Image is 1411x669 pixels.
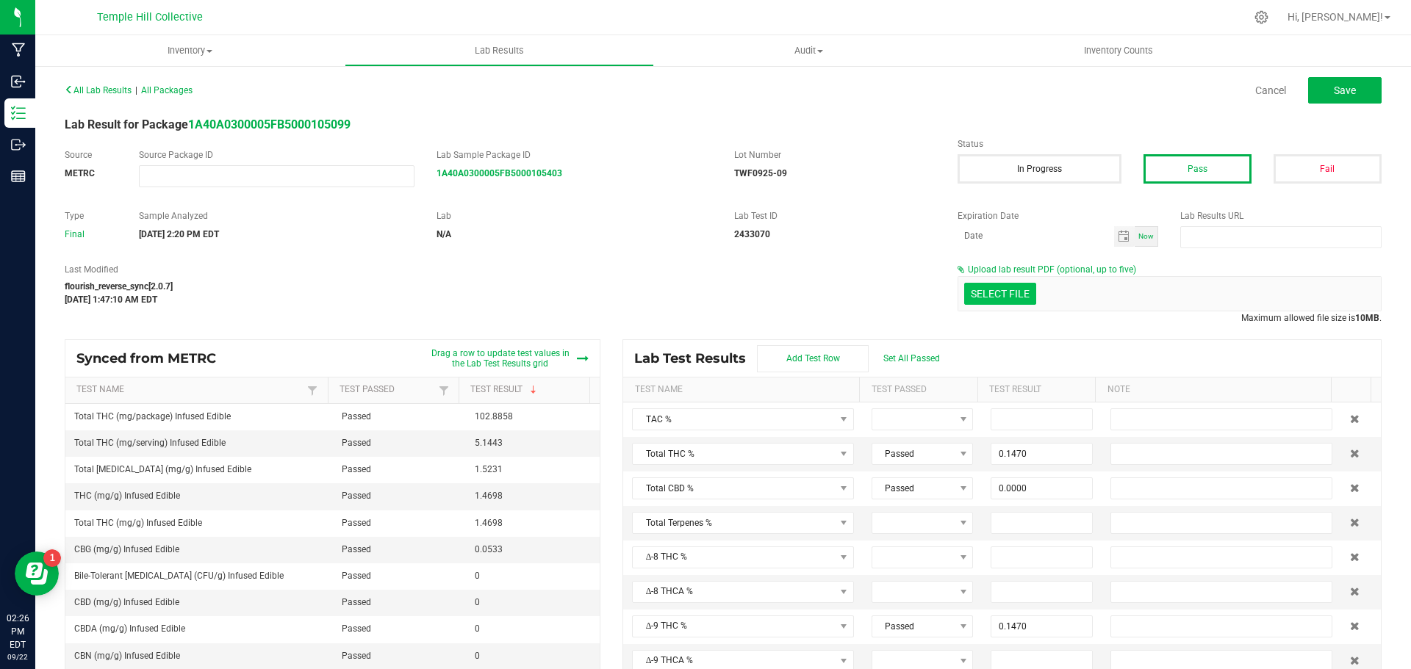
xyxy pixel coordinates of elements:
span: Drag a row to update test values in the Lab Test Results grid [427,348,573,369]
a: Inventory [35,35,345,66]
a: 1A40A0300005FB5000105403 [437,168,562,178]
span: 0 [475,623,480,634]
strong: flourish_reverse_sync[2.0.7] [65,281,173,292]
span: Toggle calendar [1114,226,1135,247]
iframe: Resource center unread badge [43,549,61,567]
span: Passed [342,597,371,607]
span: Lab Results [455,44,544,57]
span: 0 [475,597,480,607]
label: Lab Results URL [1180,209,1382,223]
label: Status [958,137,1382,151]
inline-svg: Inventory [11,106,26,120]
strong: 2433070 [734,229,770,239]
a: Filter [435,381,453,399]
strong: [DATE] 2:20 PM EDT [139,229,219,239]
div: Manage settings [1252,10,1271,24]
strong: 1A40A0300005FB5000105099 [188,117,351,131]
span: Save [1334,84,1356,96]
inline-svg: Reports [11,169,26,184]
span: 1.5231 [475,464,503,474]
span: Temple Hill Collective [97,11,203,23]
inline-svg: Manufacturing [11,43,26,57]
span: Inventory Counts [1064,44,1173,57]
label: Last Modified [65,263,936,276]
span: Total THC % [633,444,835,464]
label: Source Package ID [139,148,414,162]
label: Expiration Date [958,209,1159,223]
span: Passed [342,623,371,634]
span: THC (mg/g) Infused Edible [74,491,180,501]
span: Inventory [35,44,345,57]
a: Audit [654,35,963,66]
span: Passed [342,491,371,501]
iframe: Resource center [15,552,59,596]
span: CBG (mg/g) Infused Edible [74,544,179,554]
span: 0 [475,571,480,581]
span: | [135,85,137,95]
a: Test NameSortable [76,384,304,396]
strong: [DATE] 1:47:10 AM EDT [65,294,157,305]
span: Passed [872,616,955,637]
span: Δ-9 THC % [633,616,835,637]
span: Set All Passed [883,353,940,364]
span: Passed [342,544,371,554]
inline-svg: Outbound [11,137,26,152]
a: Test ResultSortable [470,384,584,396]
span: 0.0533 [475,544,503,554]
span: Synced from METRC [76,350,227,366]
span: Hi, [PERSON_NAME]! [1288,11,1383,23]
th: Note [1095,377,1331,402]
span: 0 [475,651,480,661]
th: Test Passed [859,377,977,402]
strong: METRC [65,168,95,178]
a: Lab Results [345,35,654,66]
span: Now [1138,232,1154,240]
span: Lab Result for Package [65,117,351,131]
th: Test Name [623,377,859,402]
button: Add Test Row [757,345,869,372]
span: CBDA (mg/g) Infused Edible [74,623,185,634]
input: NO DATA FOUND [140,166,414,187]
a: Filter [304,381,321,399]
div: Final [65,228,117,241]
a: Inventory Counts [964,35,1274,66]
span: Total CBD % [633,478,835,499]
button: Fail [1274,154,1382,184]
input: Date [958,226,1114,245]
label: Lab Test ID [734,209,936,223]
span: All Lab Results [65,85,132,95]
span: Sortable [528,384,539,396]
span: Total THC (mg/serving) Infused Edible [74,438,226,448]
span: Total [MEDICAL_DATA] (mg/g) Infused Edible [74,464,251,474]
span: All Packages [141,85,193,95]
label: Sample Analyzed [139,209,414,223]
strong: 10MB [1355,313,1379,323]
label: Lab Sample Package ID [437,148,712,162]
label: Type [65,209,117,223]
span: 5.1443 [475,438,503,448]
strong: TWF0925-09 [734,168,787,178]
span: Passed [342,518,371,528]
a: Test PassedSortable [340,384,435,396]
span: CBD (mg/g) Infused Edible [74,597,179,607]
span: Passed [342,464,371,474]
span: Passed [872,444,955,464]
span: Upload lab result PDF (optional, up to five) [968,264,1136,275]
span: Bile-Tolerant [MEDICAL_DATA] (CFU/g) Infused Edible [74,571,284,581]
inline-svg: Inbound [11,74,26,89]
button: Save [1308,77,1382,104]
span: Audit [655,44,963,57]
strong: N/A [437,229,451,239]
span: Passed [342,438,371,448]
span: Total Terpenes % [633,513,835,533]
span: Δ-8 THC % [633,547,835,568]
label: Lab [437,209,712,223]
span: TAC % [633,409,835,430]
span: Maximum allowed file size is . [1241,313,1382,323]
div: Select file [964,283,1036,305]
p: 02:26 PM EDT [7,612,29,651]
p: 09/22 [7,651,29,662]
span: CBN (mg/g) Infused Edible [74,651,180,661]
